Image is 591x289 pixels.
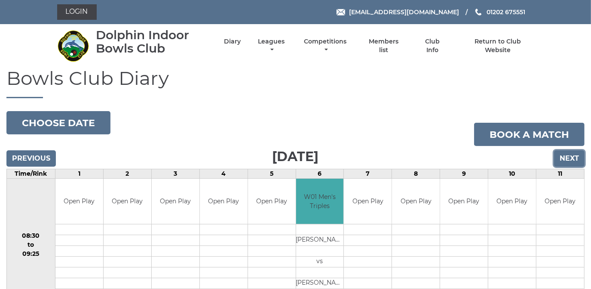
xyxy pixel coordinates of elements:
[6,68,585,98] h1: Bowls Club Diary
[488,179,536,224] td: Open Play
[488,169,536,179] td: 10
[337,9,345,16] img: Email
[302,37,349,54] a: Competitions
[7,169,55,179] td: Time/Rink
[474,7,525,17] a: Phone us 01202 675551
[440,179,488,224] td: Open Play
[152,179,199,224] td: Open Play
[151,169,199,179] td: 3
[103,169,151,179] td: 2
[536,179,584,224] td: Open Play
[554,150,585,167] input: Next
[55,169,103,179] td: 1
[461,37,534,54] a: Return to Club Website
[536,169,585,179] td: 11
[55,179,103,224] td: Open Play
[419,37,447,54] a: Club Info
[248,169,296,179] td: 5
[296,169,344,179] td: 6
[364,37,403,54] a: Members list
[6,150,56,167] input: Previous
[296,256,344,267] td: vs
[296,278,344,289] td: [PERSON_NAME]
[296,235,344,245] td: [PERSON_NAME]
[440,169,488,179] td: 9
[296,179,344,224] td: W01 Men's Triples
[96,28,209,55] div: Dolphin Indoor Bowls Club
[57,30,89,62] img: Dolphin Indoor Bowls Club
[349,8,459,16] span: [EMAIL_ADDRESS][DOMAIN_NAME]
[199,169,248,179] td: 4
[487,8,525,16] span: 01202 675551
[200,179,248,224] td: Open Play
[344,169,392,179] td: 7
[57,4,97,20] a: Login
[256,37,287,54] a: Leagues
[344,179,392,224] td: Open Play
[337,7,459,17] a: Email [EMAIL_ADDRESS][DOMAIN_NAME]
[392,169,440,179] td: 8
[224,37,241,46] a: Diary
[392,179,440,224] td: Open Play
[6,111,110,134] button: Choose date
[104,179,151,224] td: Open Play
[474,123,585,146] a: Book a match
[475,9,481,16] img: Phone us
[248,179,296,224] td: Open Play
